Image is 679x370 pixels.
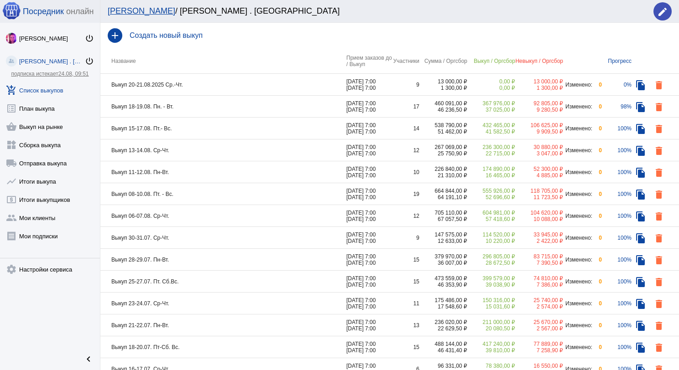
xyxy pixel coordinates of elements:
div: 2 574,00 ₽ [515,303,563,310]
div: 226 840,00 ₽ [419,166,467,172]
a: подписка истекает24.08, 09:51 [11,71,89,77]
mat-icon: show_chart [6,176,17,187]
div: 0 [593,278,602,285]
div: 1 300,00 ₽ [419,85,467,91]
a: [PERSON_NAME] [108,6,175,15]
td: 100% [602,139,632,161]
th: Выкуп / Оргсбор [467,48,515,74]
div: 46 353,90 ₽ [419,282,467,288]
div: 78 380,00 ₽ [467,363,515,369]
div: 0 [593,235,602,241]
div: 46 431,40 ₽ [419,347,467,354]
div: Изменено: [563,235,593,241]
div: 12 633,00 ₽ [419,238,467,244]
td: 10 [392,161,419,183]
div: 64 191,10 ₽ [419,194,467,200]
div: 7 390,50 ₽ [515,260,563,266]
div: 9 909,50 ₽ [515,128,563,135]
mat-icon: settings [6,264,17,275]
td: [DATE] 7:00 [DATE] 7:00 [346,205,392,227]
div: 28 672,50 ₽ [467,260,515,266]
div: 22 629,50 ₽ [419,325,467,332]
div: 147 575,00 ₽ [419,231,467,238]
mat-icon: delete [653,80,664,91]
mat-icon: group [6,212,17,223]
td: 13 [392,314,419,336]
div: 25 670,00 ₽ [515,319,563,325]
td: 12 [392,205,419,227]
td: Выкуп 11-12.08. Пн-Вт. [100,161,346,183]
div: Изменено: [563,213,593,219]
div: 4 885,00 ₽ [515,172,563,179]
div: 74 810,00 ₽ [515,275,563,282]
mat-icon: local_shipping [6,158,17,169]
td: Выкуп 21-22.07. Пн-Вт. [100,314,346,336]
div: 52 300,00 ₽ [515,166,563,172]
td: Выкуп 25-27.07. Пт. Сб.Вс. [100,271,346,293]
div: 473 559,00 ₽ [419,275,467,282]
div: 67 057,50 ₽ [419,216,467,222]
mat-icon: file_copy [635,277,646,288]
mat-icon: receipt [6,231,17,242]
mat-icon: file_copy [635,255,646,266]
div: Изменено: [563,125,593,132]
mat-icon: edit [657,6,668,17]
div: 0 [593,322,602,329]
div: 57 418,60 ₽ [467,216,515,222]
th: Прием заказов до / Выкуп [346,48,392,74]
div: 21 310,00 ₽ [419,172,467,179]
mat-icon: file_copy [635,320,646,331]
div: 664 844,00 ₽ [419,188,467,194]
th: Прогресс [602,48,632,74]
div: 150 316,00 ₽ [467,297,515,303]
div: 92 805,00 ₽ [515,100,563,107]
mat-icon: add [108,28,122,43]
div: 399 579,00 ₽ [467,275,515,282]
mat-icon: delete [653,189,664,200]
div: 0 [593,103,602,110]
td: 100% [602,336,632,358]
div: 39 038,90 ₽ [467,282,515,288]
td: [DATE] 7:00 [DATE] 7:00 [346,118,392,139]
mat-icon: delete [653,277,664,288]
div: Изменено: [563,82,593,88]
div: Изменено: [563,344,593,350]
div: Изменено: [563,191,593,197]
td: [DATE] 7:00 [DATE] 7:00 [346,249,392,271]
div: [PERSON_NAME] [19,35,85,42]
span: онлайн [66,7,94,16]
mat-icon: file_copy [635,80,646,91]
td: 100% [602,271,632,293]
div: 15 031,60 ₽ [467,303,515,310]
td: [DATE] 7:00 [DATE] 7:00 [346,183,392,205]
td: 12 [392,139,419,161]
div: 174 890,00 ₽ [467,166,515,172]
td: 100% [602,161,632,183]
div: 25 750,90 ₽ [419,150,467,157]
td: 11 [392,293,419,314]
div: 30 880,00 ₽ [515,144,563,150]
td: 15 [392,271,419,293]
td: 15 [392,336,419,358]
div: 236 020,00 ₽ [419,319,467,325]
div: 488 144,00 ₽ [419,341,467,347]
img: community_200.png [6,56,17,67]
td: Выкуп 15-17.08. Пт.- Вс. [100,118,346,139]
td: Выкуп 30-31.07. Ср-Чт. [100,227,346,249]
mat-icon: delete [653,145,664,156]
td: Выкуп 13-14.08. Ср-Чт. [100,139,346,161]
div: 0 [593,300,602,307]
div: 0 [593,344,602,350]
td: [DATE] 7:00 [DATE] 7:00 [346,96,392,118]
div: 10 088,00 ₽ [515,216,563,222]
div: 367 976,00 ₽ [467,100,515,107]
mat-icon: file_copy [635,189,646,200]
div: Изменено: [563,169,593,175]
td: Выкуп 08-10.08. Пт. - Вс. [100,183,346,205]
div: 51 462,00 ₽ [419,128,467,135]
div: 36 007,00 ₽ [419,260,467,266]
div: 0,00 ₽ [467,85,515,91]
div: 46 236,50 ₽ [419,107,467,113]
div: 604 981,00 ₽ [467,210,515,216]
mat-icon: delete [653,102,664,113]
